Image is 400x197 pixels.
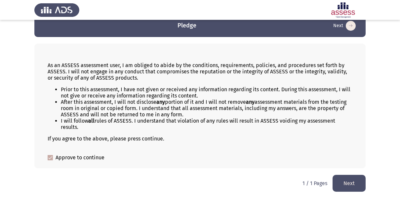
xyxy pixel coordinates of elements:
[61,118,352,130] li: I will follow rules of ASSESS. I understand that violation of any rules will result in ASSESS voi...
[34,1,79,19] img: Assess Talent Management logo
[61,86,352,99] li: Prior to this assessment, I have not given or received any information regarding its content. Dur...
[333,175,366,192] button: load next page
[178,21,196,30] h3: Pledge
[48,62,347,81] span: As an ASSESS assessment user, I am obliged to abide by the conditions, requirements, policies, an...
[88,118,95,124] strong: all
[331,20,358,31] button: load next page
[156,99,165,105] strong: any
[246,99,255,105] strong: any
[321,1,366,19] img: Assessment logo of Career Orientation R2
[61,99,352,118] li: After this assessment, I will not disclose portion of it and I will not remove assessment materia...
[302,180,327,186] p: 1 / 1 Pages
[56,154,104,162] span: Approve to continue
[48,136,352,142] p: If you agree to the above, please press continue.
